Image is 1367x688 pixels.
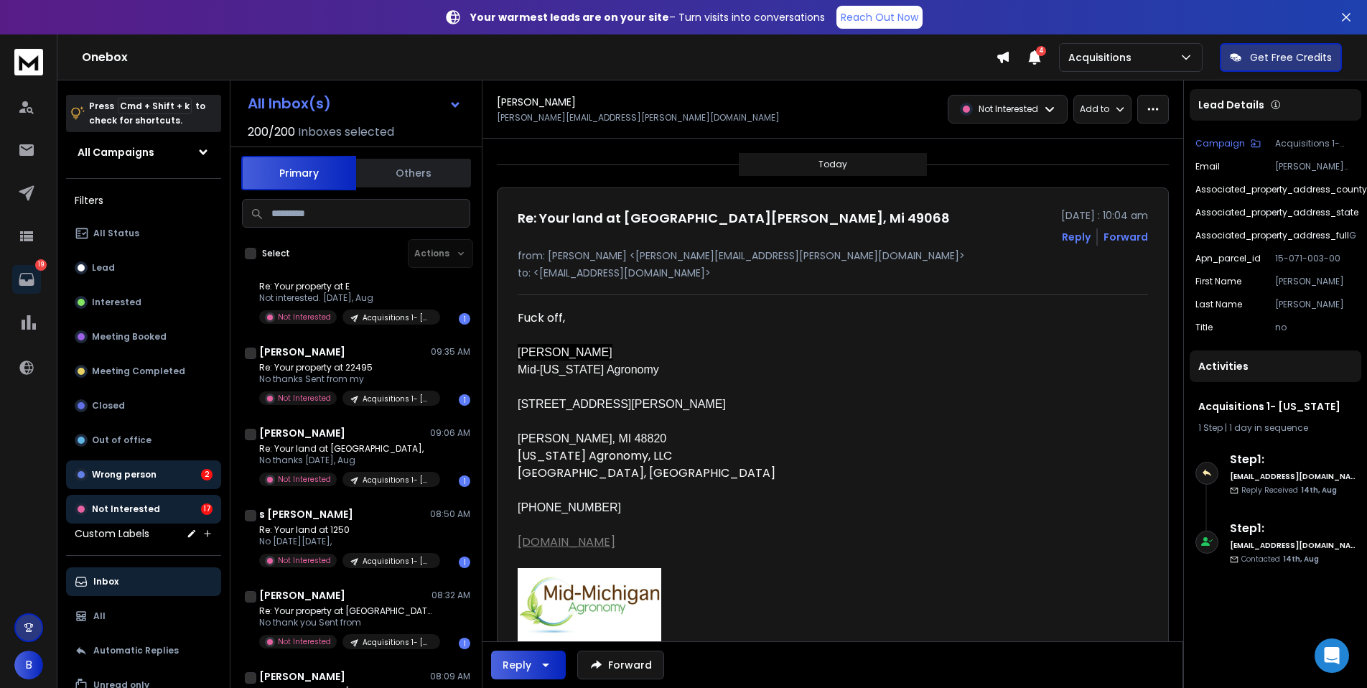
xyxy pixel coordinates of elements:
[66,460,221,489] button: Wrong person2
[818,159,847,170] p: Today
[66,567,221,596] button: Inbox
[118,98,192,114] span: Cmd + Shift + k
[430,427,470,439] p: 09:06 AM
[14,651,43,679] button: B
[66,138,221,167] button: All Campaigns
[491,651,566,679] button: Reply
[66,357,221,386] button: Meeting Completed
[262,248,290,259] label: Select
[1195,253,1261,264] p: apn_parcel_id
[298,124,394,141] h3: Inboxes selected
[1198,399,1353,414] h1: Acquisitions 1- [US_STATE]
[1275,138,1356,149] p: Acquisitions 1- [US_STATE]
[1061,208,1148,223] p: [DATE] : 10:04 am
[1195,207,1358,218] p: associated_property_address_state
[1195,322,1213,333] p: title
[201,503,213,515] div: 17
[1195,184,1367,195] p: associated_property_address_county
[363,637,431,648] p: Acquisitions 1- [US_STATE]
[1275,276,1356,287] p: [PERSON_NAME]
[259,588,345,603] h1: [PERSON_NAME]
[430,671,470,682] p: 08:09 AM
[1230,471,1356,482] h6: [EMAIL_ADDRESS][DOMAIN_NAME]
[1195,230,1349,241] p: associated_property_address_full
[93,645,179,656] p: Automatic Replies
[278,474,331,485] p: Not Interested
[259,373,431,385] p: No thanks Sent from my
[1230,520,1356,537] h6: Step 1 :
[431,346,470,358] p: 09:35 AM
[236,89,473,118] button: All Inbox(s)
[518,432,666,445] font: [PERSON_NAME], MI 48820
[92,469,157,480] p: Wrong person
[459,313,470,325] div: 1
[66,288,221,317] button: Interested
[459,394,470,406] div: 1
[1275,322,1356,333] p: no
[577,651,664,679] button: Forward
[259,292,431,304] p: Not interested. [DATE], Aug
[75,526,149,541] h3: Custom Labels
[1275,299,1356,310] p: [PERSON_NAME]
[82,49,996,66] h1: Onebox
[278,312,331,322] p: Not Interested
[66,190,221,210] h3: Filters
[1195,276,1241,287] p: First Name
[518,208,950,228] h1: Re: Your land at [GEOGRAPHIC_DATA][PERSON_NAME], Mi 49068
[92,366,185,377] p: Meeting Completed
[92,434,151,446] p: Out of office
[518,310,937,665] div: Fuck off,
[259,455,431,466] p: No thanks [DATE], Aug
[518,465,937,482] div: [GEOGRAPHIC_DATA], [GEOGRAPHIC_DATA]
[1198,98,1264,112] p: Lead Details
[66,602,221,631] button: All
[259,536,431,547] p: No [DATE][DATE],
[430,508,470,520] p: 08:50 AM
[66,322,221,351] button: Meeting Booked
[459,638,470,649] div: 1
[1195,138,1261,149] button: Campaign
[1068,50,1137,65] p: Acquisitions
[979,103,1038,115] p: Not Interested
[278,393,331,404] p: Not Interested
[363,475,431,485] p: Acquisitions 1- [US_STATE]
[363,556,431,567] p: Acquisitions 1- [US_STATE]
[503,658,531,672] div: Reply
[78,145,154,159] h1: All Campaigns
[66,219,221,248] button: All Status
[92,503,160,515] p: Not Interested
[1195,138,1245,149] p: Campaign
[836,6,923,29] a: Reach Out Now
[1275,161,1356,172] p: [PERSON_NAME][EMAIL_ADDRESS][PERSON_NAME][DOMAIN_NAME]
[89,99,205,128] p: Press to check for shortcuts.
[841,10,918,24] p: Reach Out Now
[66,391,221,420] button: Closed
[1229,422,1308,434] span: 1 day in sequence
[14,49,43,75] img: logo
[470,10,825,24] p: – Turn visits into conversations
[1250,50,1332,65] p: Get Free Credits
[518,447,937,465] div: [US_STATE] Agronomy, LLC
[66,426,221,455] button: Out of office
[241,156,356,190] button: Primary
[497,95,576,109] h1: [PERSON_NAME]
[248,96,331,111] h1: All Inbox(s)
[1275,253,1356,264] p: 15-071-003-00
[259,524,431,536] p: Re: Your land at 1250
[259,345,345,359] h1: [PERSON_NAME]
[1104,230,1148,244] div: Forward
[93,576,118,587] p: Inbox
[1036,46,1046,56] span: 4
[1301,485,1337,496] span: 14th, Aug
[278,555,331,566] p: Not Interested
[356,157,471,189] button: Others
[92,262,115,274] p: Lead
[259,362,431,373] p: Re: Your property at 22495
[1198,422,1223,434] span: 1 Step
[431,590,470,601] p: 08:32 AM
[518,398,726,410] font: [STREET_ADDRESS][PERSON_NAME]
[518,248,1148,263] p: from: [PERSON_NAME] <[PERSON_NAME][EMAIL_ADDRESS][PERSON_NAME][DOMAIN_NAME]>
[93,610,106,622] p: All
